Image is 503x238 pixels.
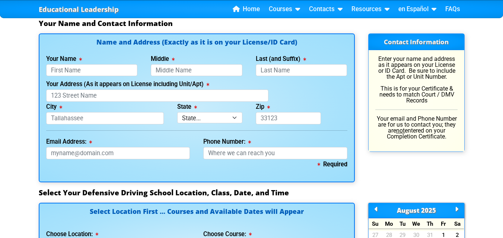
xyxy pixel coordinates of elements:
input: Where we can reach you [203,147,347,159]
a: en Español [395,4,439,15]
label: Email Address: [46,139,92,145]
input: myname@domain.com [46,147,190,159]
h3: Select Your Defensive Driving School Location, Class, Date, and Time [39,188,465,197]
label: Your Name [46,56,82,62]
a: Resources [348,4,392,15]
h3: Contact Information [369,34,464,50]
p: Enter your name and address as it appears on your License or ID Card. Be sure to include the Apt ... [375,56,458,104]
div: Mo [382,218,396,229]
label: Phone Number: [203,139,251,145]
h4: Name and Address (Exactly as it is on your License/ID Card) [46,39,347,45]
div: Tu [396,218,410,229]
span: 2025 [421,206,436,215]
h3: Your Name and Contact Information [39,19,465,28]
input: 33123 [256,112,321,124]
input: First Name [46,64,138,76]
input: Middle Name [151,64,242,76]
a: Home [230,4,263,15]
label: Your Address (As it appears on License including Unit/Apt) [46,81,209,87]
label: City [46,104,62,110]
div: We [410,218,423,229]
u: not [396,127,405,134]
span: August [397,206,420,215]
label: Choose Location: [46,231,98,237]
div: Su [369,218,382,229]
b: Required [318,161,347,168]
div: Fr [437,218,451,229]
div: Sa [451,218,464,229]
div: Th [423,218,437,229]
a: Educational Leadership [39,3,119,16]
label: Last (and Suffix) [256,56,306,62]
label: Middle [151,56,175,62]
label: State [177,104,197,110]
input: 123 Street Name [46,89,269,102]
label: Zip [256,104,270,110]
p: Your email and Phone Number are for us to contact you; they are entered on your Completion Certif... [375,116,458,140]
a: Contacts [306,4,346,15]
input: Tallahassee [46,112,164,124]
input: Last Name [256,64,347,76]
h4: Select Location First ... Courses and Available Dates will Appear [46,208,347,224]
label: Choose Course: [203,231,252,237]
a: Courses [266,4,303,15]
a: FAQs [442,4,463,15]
